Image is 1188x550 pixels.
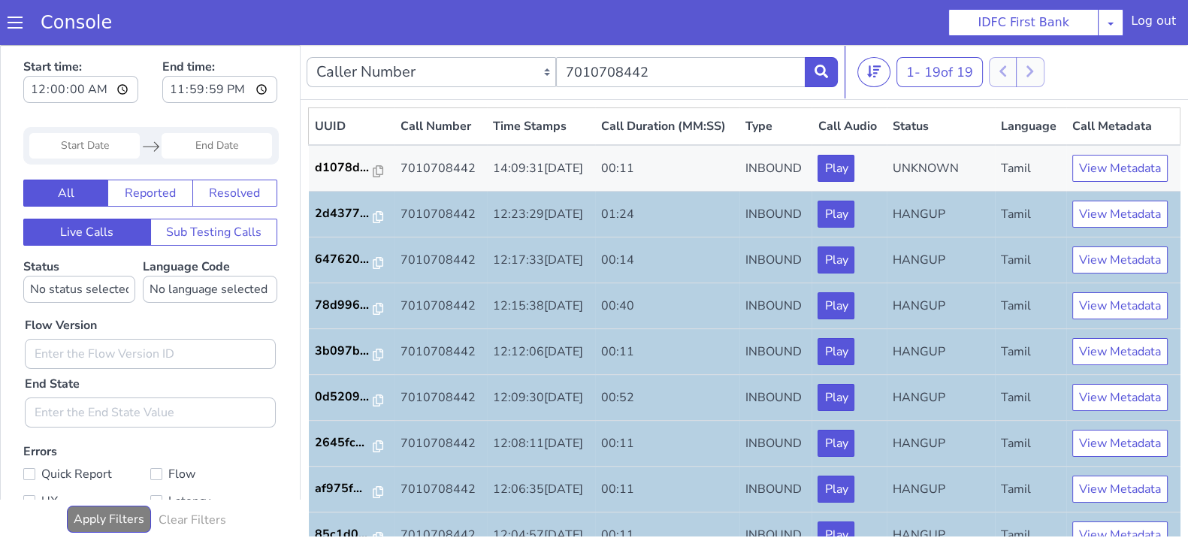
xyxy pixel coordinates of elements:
[887,147,995,192] td: HANGUP
[487,147,595,192] td: 12:23:29[DATE]
[739,330,812,376] td: INBOUND
[23,213,135,258] label: Status
[315,113,388,131] a: d1078d...
[595,238,740,284] td: 00:40
[1066,63,1180,101] th: Call Metadata
[192,134,277,162] button: Resolved
[487,192,595,238] td: 12:17:33[DATE]
[394,100,487,147] td: 7010708442
[1131,12,1176,36] div: Log out
[556,12,806,42] input: Enter the Caller Number
[1072,431,1168,458] button: View Metadata
[995,238,1066,284] td: Tamil
[595,147,740,192] td: 01:24
[739,284,812,330] td: INBOUND
[818,156,854,183] button: Play
[143,231,277,258] select: Language Code
[315,480,373,498] p: 85c1d0...
[887,63,995,101] th: Status
[107,134,192,162] button: Reported
[995,100,1066,147] td: Tamil
[23,446,150,467] label: UX
[818,476,854,503] button: Play
[948,9,1099,36] button: IDFC First Bank
[487,376,595,422] td: 12:08:11[DATE]
[739,100,812,147] td: INBOUND
[739,192,812,238] td: INBOUND
[595,422,740,467] td: 00:11
[924,18,973,36] span: 19 of 19
[887,467,995,513] td: HANGUP
[315,251,388,269] a: 78d996...
[1072,110,1168,137] button: View Metadata
[29,88,140,113] input: Start Date
[394,284,487,330] td: 7010708442
[159,468,226,482] h6: Clear Filters
[887,192,995,238] td: HANGUP
[315,434,388,452] a: af975f...
[995,330,1066,376] td: Tamil
[394,238,487,284] td: 7010708442
[739,63,812,101] th: Type
[487,422,595,467] td: 12:06:35[DATE]
[818,339,854,366] button: Play
[595,376,740,422] td: 00:11
[739,147,812,192] td: INBOUND
[25,294,276,324] input: Enter the Flow Version ID
[315,388,373,406] p: 2645fc...
[887,100,995,147] td: UNKNOWN
[23,174,151,201] button: Live Calls
[25,352,276,382] input: Enter the End State Value
[394,422,487,467] td: 7010708442
[25,330,80,348] label: End State
[995,467,1066,513] td: Tamil
[315,480,388,498] a: 85c1d0...
[595,467,740,513] td: 00:11
[1072,339,1168,366] button: View Metadata
[818,110,854,137] button: Play
[887,422,995,467] td: HANGUP
[739,238,812,284] td: INBOUND
[995,147,1066,192] td: Tamil
[595,192,740,238] td: 00:14
[818,247,854,274] button: Play
[995,376,1066,422] td: Tamil
[315,205,388,223] a: 647620...
[995,284,1066,330] td: Tamil
[818,385,854,412] button: Play
[315,159,388,177] a: 2d4377...
[315,205,373,223] p: 647620...
[887,284,995,330] td: HANGUP
[1072,247,1168,274] button: View Metadata
[595,284,740,330] td: 00:11
[487,284,595,330] td: 12:12:06[DATE]
[739,376,812,422] td: INBOUND
[23,134,108,162] button: All
[25,271,97,289] label: Flow Version
[1072,293,1168,320] button: View Metadata
[887,376,995,422] td: HANGUP
[887,330,995,376] td: HANGUP
[995,63,1066,101] th: Language
[150,446,277,467] label: Latency
[67,461,151,488] button: Apply Filters
[896,12,983,42] button: 1- 19of 19
[487,238,595,284] td: 12:15:38[DATE]
[315,343,388,361] a: 0d5209...
[487,100,595,147] td: 14:09:31[DATE]
[150,419,277,440] label: Flow
[394,330,487,376] td: 7010708442
[1072,476,1168,503] button: View Metadata
[995,192,1066,238] td: Tamil
[23,31,138,58] input: Start time:
[23,419,150,440] label: Quick Report
[887,238,995,284] td: HANGUP
[394,467,487,513] td: 7010708442
[394,63,487,101] th: Call Number
[162,31,277,58] input: End time:
[1072,201,1168,228] button: View Metadata
[1072,156,1168,183] button: View Metadata
[315,251,373,269] p: 78d996...
[162,88,272,113] input: End Date
[315,388,388,406] a: 2645fc...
